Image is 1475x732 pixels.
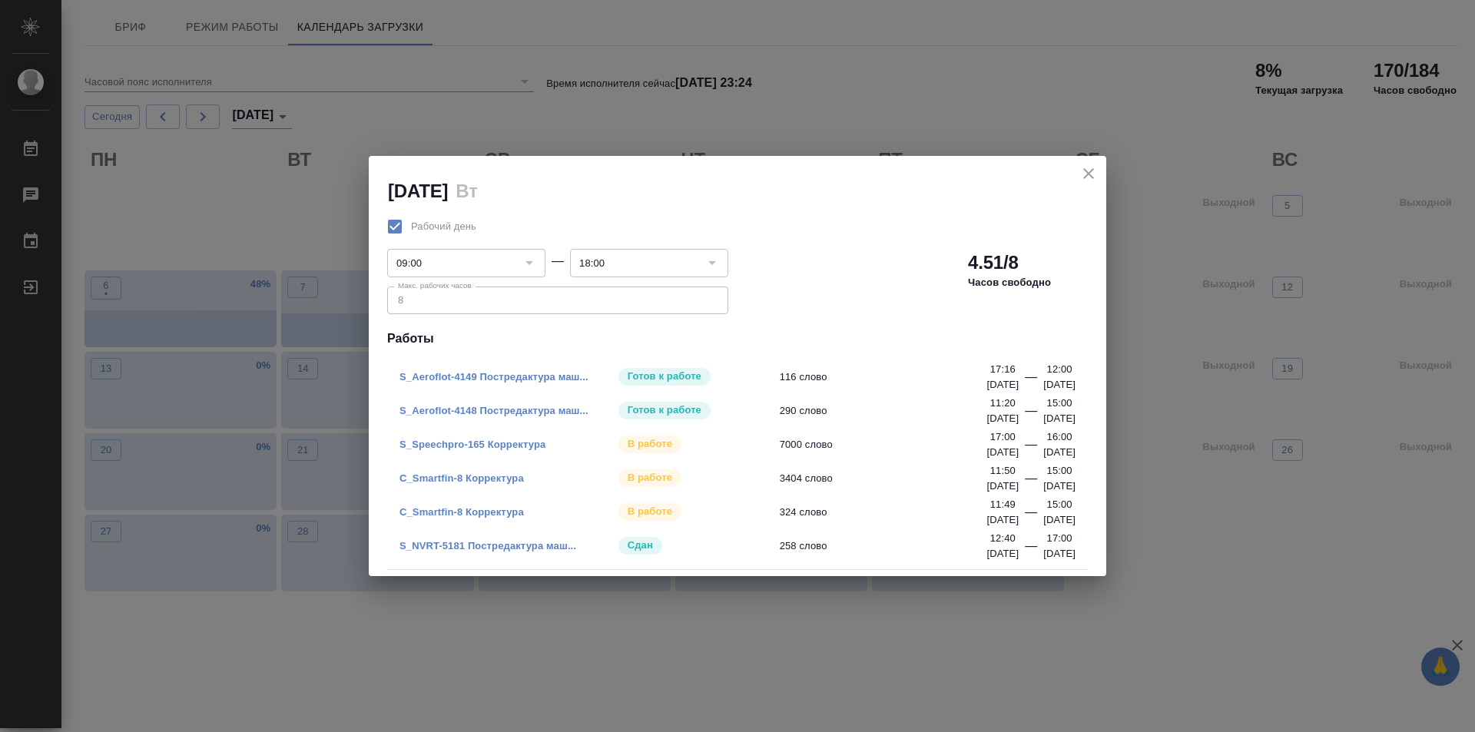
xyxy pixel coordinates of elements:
[986,512,1019,528] p: [DATE]
[990,362,1016,377] p: 17:16
[1043,445,1076,460] p: [DATE]
[990,463,1016,479] p: 11:50
[399,506,524,518] a: C_Smartfin-8 Корректура
[780,403,997,419] span: 290 слово
[552,252,564,270] div: —
[628,402,701,418] p: Готов к работе
[399,439,545,450] a: S_Speechpro-165 Корректура
[990,497,1016,512] p: 11:49
[1047,429,1072,445] p: 16:00
[1043,479,1076,494] p: [DATE]
[990,396,1016,411] p: 11:20
[387,330,1088,348] h4: Работы
[1025,537,1037,561] div: —
[399,540,576,551] a: S_NVRT-5181 Постредактура маш...
[1025,402,1037,426] div: —
[986,479,1019,494] p: [DATE]
[986,445,1019,460] p: [DATE]
[986,546,1019,561] p: [DATE]
[1025,503,1037,528] div: —
[1047,362,1072,377] p: 12:00
[628,504,672,519] p: В работе
[388,181,448,201] h2: [DATE]
[986,377,1019,392] p: [DATE]
[628,369,701,384] p: Готов к работе
[1043,512,1076,528] p: [DATE]
[968,250,1019,275] h2: 4.51/8
[1025,436,1037,460] div: —
[1043,411,1076,426] p: [DATE]
[780,471,997,486] span: 3404 слово
[1077,162,1100,185] button: close
[780,369,997,385] span: 116 слово
[399,405,588,416] a: S_Aeroflot-4148 Постредактура маш...
[1047,497,1072,512] p: 15:00
[968,275,1051,290] p: Часов свободно
[1047,531,1072,546] p: 17:00
[628,470,672,485] p: В работе
[399,472,524,484] a: C_Smartfin-8 Корректура
[1047,463,1072,479] p: 15:00
[780,437,997,452] span: 7000 слово
[1047,396,1072,411] p: 15:00
[986,411,1019,426] p: [DATE]
[456,181,477,201] h2: Вт
[628,436,672,452] p: В работе
[780,538,997,554] span: 258 слово
[1043,377,1076,392] p: [DATE]
[1043,546,1076,561] p: [DATE]
[990,531,1016,546] p: 12:40
[628,538,653,553] p: Сдан
[780,505,997,520] span: 324 слово
[1025,469,1037,494] div: —
[1025,368,1037,392] div: —
[399,371,588,383] a: S_Aeroflot-4149 Постредактура маш...
[411,219,476,234] span: Рабочий день
[990,429,1016,445] p: 17:00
